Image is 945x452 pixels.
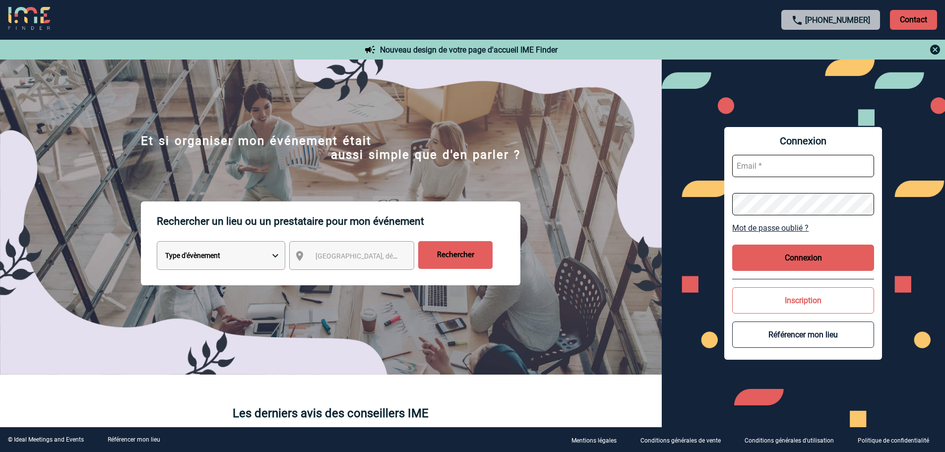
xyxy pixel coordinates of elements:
a: Mot de passe oublié ? [732,223,874,233]
p: Contact [890,10,937,30]
p: Mentions légales [571,437,617,444]
a: Politique de confidentialité [850,435,945,445]
a: Référencer mon lieu [108,436,160,443]
a: Mentions légales [564,435,632,445]
p: Conditions générales de vente [640,437,721,444]
a: [PHONE_NUMBER] [805,15,870,25]
input: Rechercher [418,241,493,269]
button: Inscription [732,287,874,314]
p: Rechercher un lieu ou un prestataire pour mon événement [157,201,520,241]
button: Référencer mon lieu [732,322,874,348]
div: © Ideal Meetings and Events [8,436,84,443]
a: Conditions générales de vente [632,435,737,445]
button: Connexion [732,245,874,271]
img: call-24-px.png [791,14,803,26]
p: Conditions générales d'utilisation [745,437,834,444]
input: Email * [732,155,874,177]
span: Connexion [732,135,874,147]
a: Conditions générales d'utilisation [737,435,850,445]
span: [GEOGRAPHIC_DATA], département, région... [315,252,453,260]
p: Politique de confidentialité [858,437,929,444]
